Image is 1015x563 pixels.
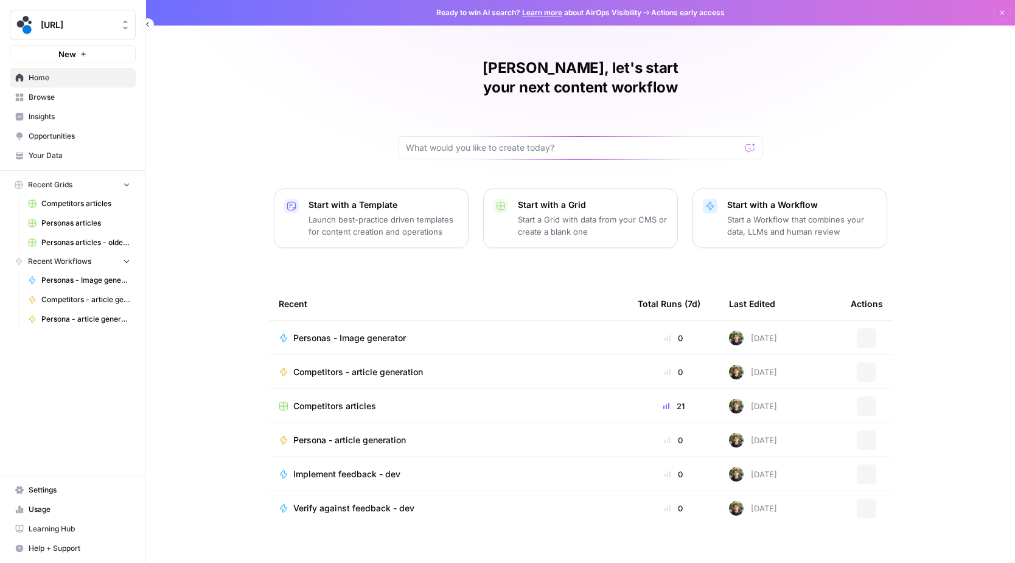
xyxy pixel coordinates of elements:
[309,199,458,211] p: Start with a Template
[29,131,130,142] span: Opportunities
[41,314,130,325] span: Persona - article generation
[58,48,76,60] span: New
[293,332,406,344] span: Personas - Image generator
[279,287,618,320] div: Recent
[41,275,130,286] span: Personas - Image generator
[638,502,710,514] div: 0
[483,188,678,248] button: Start with a GridStart a Grid with data from your CMS or create a blank one
[727,199,877,211] p: Start with a Workflow
[729,501,777,516] div: [DATE]
[729,399,744,413] img: s6gu7g536aa92dsqocx7pqvq9a9o
[638,400,710,412] div: 21
[398,58,763,97] h1: [PERSON_NAME], let's start your next content workflow
[729,287,775,320] div: Last Edited
[23,213,136,233] a: Personas articles
[10,519,136,539] a: Learning Hub
[10,539,136,558] button: Help + Support
[279,400,618,412] a: Competitors articles
[651,7,725,18] span: Actions early access
[638,434,710,446] div: 0
[29,504,130,515] span: Usage
[279,468,618,480] a: Implement feedback - dev
[29,485,130,496] span: Settings
[729,365,777,379] div: [DATE]
[29,523,130,534] span: Learning Hub
[638,366,710,378] div: 0
[10,500,136,519] a: Usage
[14,14,36,36] img: spot.ai Logo
[293,366,423,378] span: Competitors - article generation
[23,233,136,252] a: Personas articles - older articles refinements
[729,433,744,447] img: s6gu7g536aa92dsqocx7pqvq9a9o
[10,480,136,500] a: Settings
[293,400,376,412] span: Competitors articles
[29,72,130,83] span: Home
[41,237,130,248] span: Personas articles - older articles refinements
[406,142,741,154] input: What would you like to create today?
[10,126,136,146] a: Opportunities
[729,467,777,482] div: [DATE]
[10,252,136,271] button: Recent Workflows
[638,332,710,344] div: 0
[638,287,700,320] div: Total Runs (7d)
[23,271,136,290] a: Personas - Image generator
[41,218,130,229] span: Personas articles
[293,468,400,480] span: Implement feedback - dev
[638,468,710,480] div: 0
[518,213,668,238] p: Start a Grid with data from your CMS or create a blank one
[28,179,72,190] span: Recent Grids
[729,433,777,447] div: [DATE]
[729,331,744,345] img: s6gu7g536aa92dsqocx7pqvq9a9o
[309,213,458,238] p: Launch best-practice driven templates for content creation and operations
[293,434,406,446] span: Persona - article generation
[10,107,136,126] a: Insights
[23,309,136,329] a: Persona - article generation
[10,88,136,107] a: Browse
[279,332,618,344] a: Personas - Image generator
[436,7,641,18] span: Ready to win AI search? about AirOps Visibility
[279,502,618,514] a: Verify against feedback - dev
[23,290,136,309] a: Competitors - article generation
[274,188,469,248] button: Start with a TemplateLaunch best-practice driven templates for content creation and operations
[729,467,744,482] img: s6gu7g536aa92dsqocx7pqvq9a9o
[10,146,136,165] a: Your Data
[692,188,887,248] button: Start with a WorkflowStart a Workflow that combines your data, LLMs and human review
[293,502,414,514] span: Verify against feedback - dev
[41,294,130,305] span: Competitors - article generation
[10,10,136,40] button: Workspace: spot.ai
[522,8,562,17] a: Learn more
[29,92,130,103] span: Browse
[729,331,777,345] div: [DATE]
[10,68,136,88] a: Home
[279,366,618,378] a: Competitors - article generation
[41,198,130,209] span: Competitors articles
[23,194,136,213] a: Competitors articles
[41,19,114,31] span: [URL]
[279,434,618,446] a: Persona - article generation
[729,501,744,516] img: s6gu7g536aa92dsqocx7pqvq9a9o
[729,399,777,413] div: [DATE]
[29,543,130,554] span: Help + Support
[29,111,130,122] span: Insights
[851,287,883,320] div: Actions
[28,256,91,267] span: Recent Workflows
[729,365,744,379] img: s6gu7g536aa92dsqocx7pqvq9a9o
[518,199,668,211] p: Start with a Grid
[29,150,130,161] span: Your Data
[10,176,136,194] button: Recent Grids
[10,45,136,63] button: New
[727,213,877,238] p: Start a Workflow that combines your data, LLMs and human review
